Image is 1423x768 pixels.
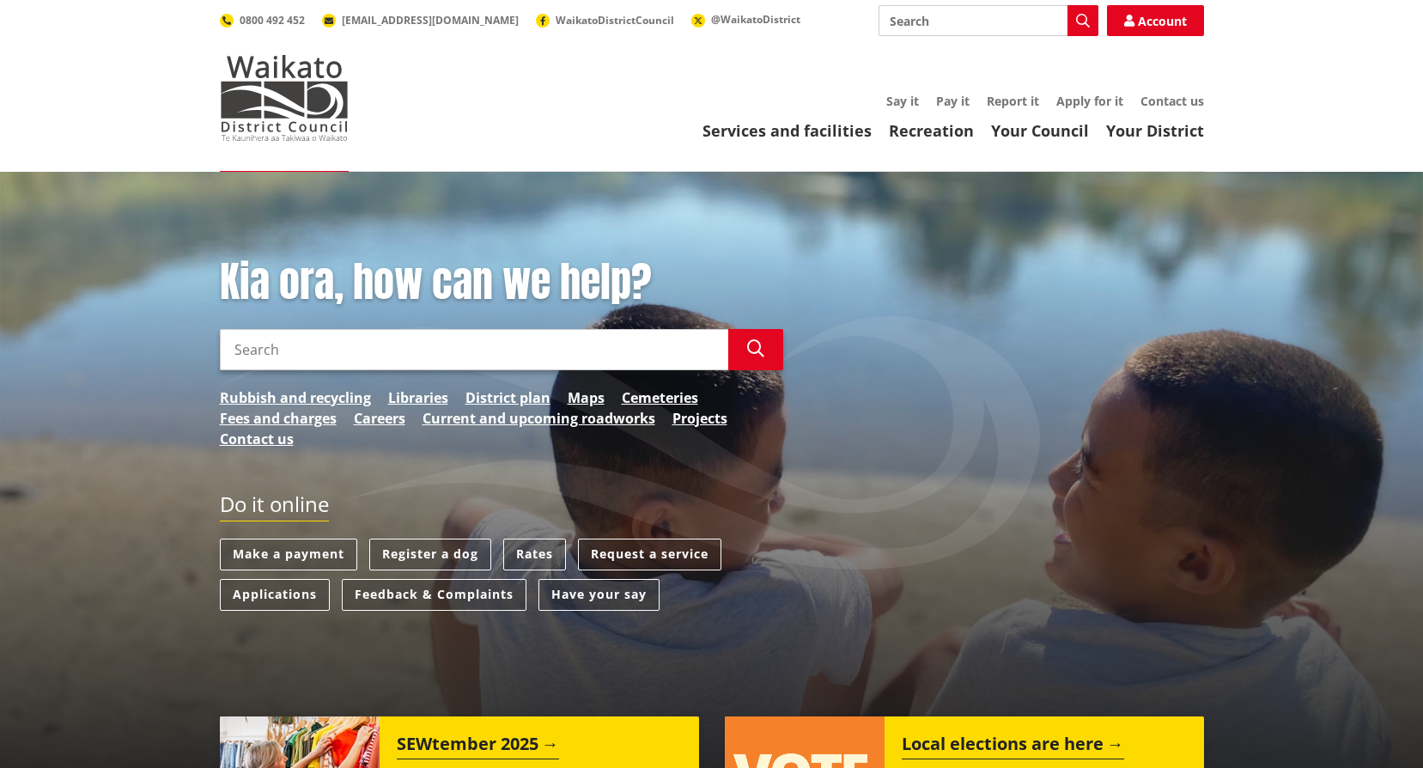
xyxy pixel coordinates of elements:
[889,120,974,141] a: Recreation
[220,13,305,27] a: 0800 492 452
[220,539,357,570] a: Make a payment
[672,408,727,429] a: Projects
[691,12,800,27] a: @WaikatoDistrict
[622,387,698,408] a: Cemeteries
[538,579,660,611] a: Have your say
[1106,120,1204,141] a: Your District
[388,387,448,408] a: Libraries
[220,408,337,429] a: Fees and charges
[991,120,1089,141] a: Your Council
[220,492,329,522] h2: Do it online
[578,539,721,570] a: Request a service
[1056,93,1123,109] a: Apply for it
[220,329,728,370] input: Search input
[1107,5,1204,36] a: Account
[536,13,674,27] a: WaikatoDistrictCouncil
[987,93,1039,109] a: Report it
[879,5,1098,36] input: Search input
[354,408,405,429] a: Careers
[220,55,349,141] img: Waikato District Council - Te Kaunihera aa Takiwaa o Waikato
[936,93,970,109] a: Pay it
[220,579,330,611] a: Applications
[342,13,519,27] span: [EMAIL_ADDRESS][DOMAIN_NAME]
[322,13,519,27] a: [EMAIL_ADDRESS][DOMAIN_NAME]
[702,120,872,141] a: Services and facilities
[465,387,550,408] a: District plan
[902,734,1124,759] h2: Local elections are here
[503,539,566,570] a: Rates
[342,579,526,611] a: Feedback & Complaints
[369,539,491,570] a: Register a dog
[240,13,305,27] span: 0800 492 452
[220,387,371,408] a: Rubbish and recycling
[711,12,800,27] span: @WaikatoDistrict
[220,429,294,449] a: Contact us
[1140,93,1204,109] a: Contact us
[556,13,674,27] span: WaikatoDistrictCouncil
[397,734,559,759] h2: SEWtember 2025
[886,93,919,109] a: Say it
[423,408,655,429] a: Current and upcoming roadworks
[220,258,783,308] h1: Kia ora, how can we help?
[568,387,605,408] a: Maps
